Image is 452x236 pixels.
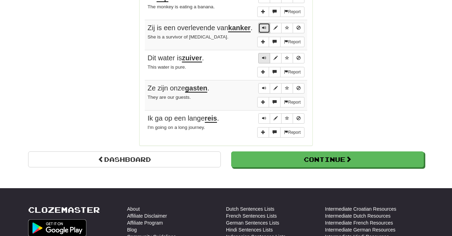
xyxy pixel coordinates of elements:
[185,84,207,93] u: gasten
[280,67,304,77] button: Report
[258,83,270,94] button: Play sentence audio
[226,206,274,212] a: Dutch Sentences Lists
[148,125,205,130] small: I'm going on a long journey.
[270,113,282,124] button: Edit sentence
[148,34,228,40] small: She is a survivor of [MEDICAL_DATA].
[280,7,304,17] button: Report
[148,4,215,9] small: The monkey is eating a banana.
[127,212,167,219] a: Affiliate Disclaimer
[28,151,221,167] a: Dashboard
[293,23,304,33] button: Toggle ignore
[231,151,424,167] button: Continue
[258,113,270,124] button: Play sentence audio
[293,113,304,124] button: Toggle ignore
[257,127,269,138] button: Add sentence to collection
[257,127,304,138] div: More sentence controls
[281,23,293,33] button: Toggle favorite
[226,219,279,226] a: German Sentences Lists
[325,226,395,233] a: Intermediate German Resources
[257,97,269,107] button: Add sentence to collection
[148,54,204,62] span: Dit water is .
[182,54,202,62] u: zuiver
[258,23,270,33] button: Play sentence audio
[270,53,282,63] button: Edit sentence
[257,97,304,107] div: More sentence controls
[270,23,282,33] button: Edit sentence
[257,37,304,47] div: More sentence controls
[127,206,140,212] a: About
[257,7,304,17] div: More sentence controls
[325,212,391,219] a: Intermediate Dutch Resources
[270,83,282,94] button: Edit sentence
[226,212,277,219] a: French Sentences Lists
[280,97,304,107] button: Report
[258,53,304,63] div: Sentence controls
[258,23,304,33] div: Sentence controls
[281,53,293,63] button: Toggle favorite
[228,24,251,32] u: kanker
[127,219,163,226] a: Affiliate Program
[258,83,304,94] div: Sentence controls
[148,24,252,32] span: Zij is een overlevende van .
[325,219,393,226] a: Intermediate French Resources
[148,95,191,100] small: They are our guests.
[257,67,304,77] div: More sentence controls
[280,37,304,47] button: Report
[281,83,293,94] button: Toggle favorite
[226,226,273,233] a: Hindi Sentences Lists
[205,114,217,123] u: reis
[293,53,304,63] button: Toggle ignore
[258,53,270,63] button: Play sentence audio
[28,206,100,214] a: Clozemaster
[257,7,269,17] button: Add sentence to collection
[148,84,209,93] span: Ze zijn onze .
[293,83,304,94] button: Toggle ignore
[258,113,304,124] div: Sentence controls
[257,67,269,77] button: Add sentence to collection
[280,127,304,138] button: Report
[148,114,219,123] span: Ik ga op een lange .
[325,206,396,212] a: Intermediate Croatian Resources
[257,37,269,47] button: Add sentence to collection
[148,64,186,70] small: This water is pure.
[281,113,293,124] button: Toggle favorite
[127,226,137,233] a: Blog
